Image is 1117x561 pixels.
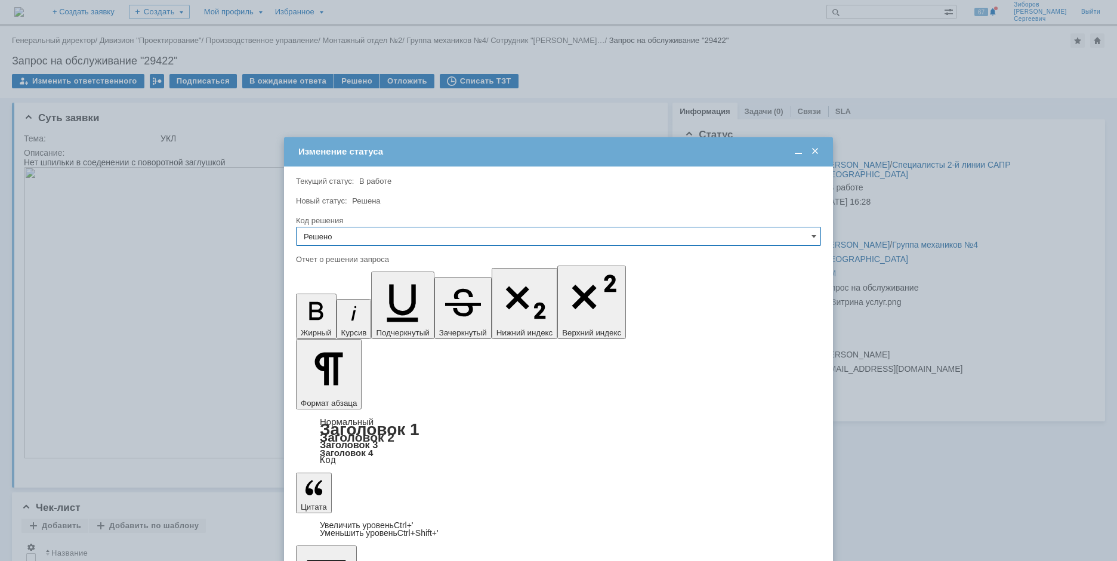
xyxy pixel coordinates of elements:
a: Increase [320,520,414,530]
a: Заголовок 1 [320,420,419,439]
button: Курсив [337,299,372,339]
span: Ctrl+Shift+' [397,528,439,538]
div: Отчет о решении запроса [296,255,819,263]
span: Решена [352,196,380,205]
button: Верхний индекс [557,266,626,339]
span: Закрыть [809,146,821,157]
button: Жирный [296,294,337,339]
span: Зачеркнутый [439,328,487,337]
span: Верхний индекс [562,328,621,337]
span: Ctrl+' [394,520,414,530]
button: Нижний индекс [492,268,558,339]
div: Изменение статуса [298,146,821,157]
span: Курсив [341,328,367,337]
button: Зачеркнутый [434,277,492,339]
a: Заголовок 3 [320,439,378,450]
div: Формат абзаца [296,418,821,464]
span: Формат абзаца [301,399,357,408]
a: Заголовок 2 [320,430,394,444]
a: Нормальный [320,417,374,427]
button: Цитата [296,473,332,513]
label: Новый статус: [296,196,347,205]
label: Текущий статус: [296,177,354,186]
span: Нижний индекс [496,328,553,337]
button: Подчеркнутый [371,272,434,339]
div: Цитата [296,522,821,537]
span: Цитата [301,503,327,511]
a: Decrease [320,528,439,538]
a: Код [320,455,336,466]
span: Свернуть (Ctrl + M) [792,146,804,157]
button: Формат абзаца [296,339,362,409]
span: Жирный [301,328,332,337]
a: Заголовок 4 [320,448,373,458]
span: Подчеркнутый [376,328,429,337]
span: В работе [359,177,391,186]
div: Код решения [296,217,819,224]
